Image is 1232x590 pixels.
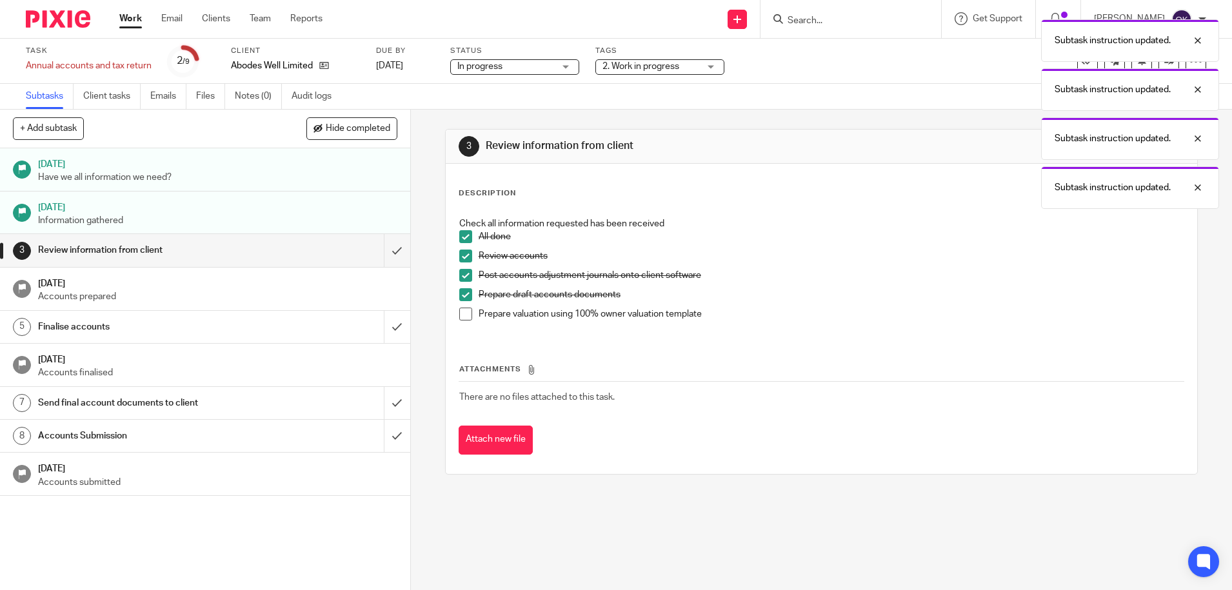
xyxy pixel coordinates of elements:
label: Tags [595,46,724,56]
div: 2 [177,54,190,68]
p: Accounts finalised [38,366,397,379]
span: [DATE] [376,61,403,70]
div: 3 [13,242,31,260]
a: Subtasks [26,84,74,109]
span: There are no files attached to this task. [459,393,615,402]
h1: [DATE] [38,459,397,475]
a: Team [250,12,271,25]
h1: [DATE] [38,350,397,366]
p: Prepare valuation using 100% owner valuation template [479,308,1184,320]
a: Audit logs [292,84,341,109]
div: 5 [13,318,31,336]
p: Subtask instruction updated. [1055,34,1171,47]
label: Status [450,46,579,56]
p: Subtask instruction updated. [1055,83,1171,96]
a: Emails [150,84,186,109]
button: Attach new file [459,426,533,455]
h1: Finalise accounts [38,317,260,337]
div: Annual accounts and tax return [26,59,152,72]
a: Clients [202,12,230,25]
h1: [DATE] [38,155,397,171]
span: Hide completed [326,124,390,134]
a: Reports [290,12,323,25]
h1: [DATE] [38,274,397,290]
h1: [DATE] [38,198,397,214]
h1: Accounts Submission [38,426,260,446]
span: In progress [457,62,502,71]
h1: Send final account documents to client [38,393,260,413]
h1: Review information from client [38,241,260,260]
button: + Add subtask [13,117,84,139]
p: Prepare draft accounts documents [479,288,1184,301]
p: Accounts prepared [38,290,397,303]
h1: Review information from client [486,139,849,153]
p: Accounts submitted [38,476,397,489]
small: /9 [183,58,190,65]
p: Have we all information we need? [38,171,397,184]
div: 3 [459,136,479,157]
p: Check all information requested has been received [459,217,1184,230]
label: Client [231,46,360,56]
p: Subtask instruction updated. [1055,132,1171,145]
a: Client tasks [83,84,141,109]
button: Hide completed [306,117,397,139]
a: Files [196,84,225,109]
p: All done [479,230,1184,243]
a: Email [161,12,183,25]
p: Information gathered [38,214,397,227]
p: Subtask instruction updated. [1055,181,1171,194]
span: Attachments [459,366,521,373]
label: Task [26,46,152,56]
p: Description [459,188,516,199]
p: Post accounts adjustment journals onto client software [479,269,1184,282]
img: Pixie [26,10,90,28]
a: Work [119,12,142,25]
a: Notes (0) [235,84,282,109]
div: 8 [13,427,31,445]
img: svg%3E [1171,9,1192,30]
div: 7 [13,394,31,412]
p: Abodes Well Limited [231,59,313,72]
p: Review accounts [479,250,1184,262]
span: 2. Work in progress [602,62,679,71]
label: Due by [376,46,434,56]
